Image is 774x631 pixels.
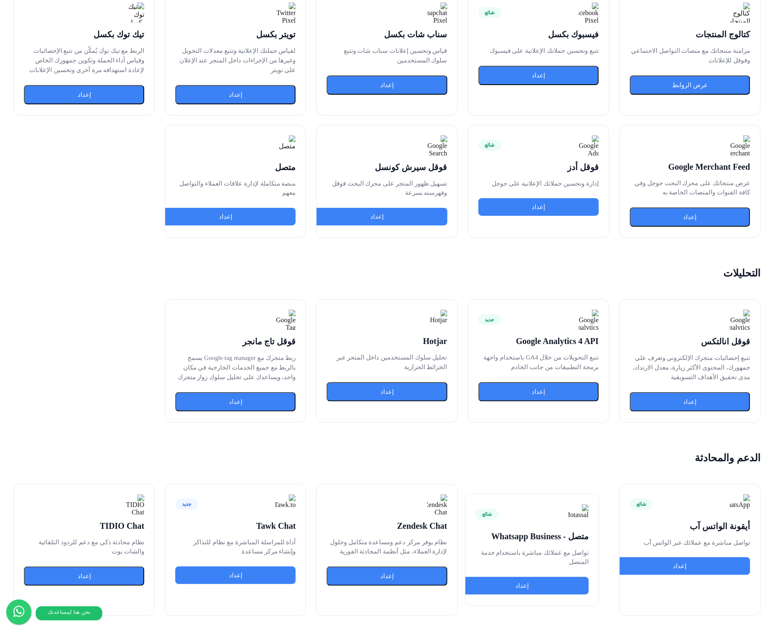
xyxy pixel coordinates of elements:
[569,504,589,525] img: Motassal
[175,538,296,557] p: أداة للمراسلة المباشرة مع نظام للتذاكر وإنشاء مركز مساعدة
[630,336,750,347] h3: قوقل انالتكس
[175,46,296,75] p: لقياس حملتك الإعلانية وتتبع معدلات التحويل وغيرها من الإجراءات داخل المتجر عند الإعلان على تويتر
[24,85,144,104] button: إعداد
[730,494,750,515] img: WhatsApp
[478,353,599,372] p: تتبع التحويلات من خلال GA4 باستخدام واجهة برمجة التطبيقات من جانب الخادم
[478,7,501,18] span: شائع
[275,135,296,155] img: متصل
[327,75,447,95] button: إعداد
[327,353,447,372] p: تحليل سلوك المستخدمين داخل المتجر عبر الخرائط الحرارية
[427,310,447,330] img: Hotjar
[478,66,599,85] button: إعداد
[610,557,750,575] a: إعداد
[327,566,447,586] button: إعداد
[630,46,750,65] p: مزامنة منتجاتك مع منصات التواصل الاجتماعي وقوقل للإعلانات
[478,162,599,172] h3: قوقل أدز
[478,140,501,151] span: شائع
[630,392,750,411] button: إعداد
[175,353,296,382] p: ربط متجرك مع Google tag manager يسمح بالربط مع جميع الخدمات الخارجية في مكان واحد، ويساعدك على تح...
[327,382,447,401] button: إعداد
[327,538,447,557] p: نظام يوفر مركز دعم ومساعدة متكامل وحلول لإدارة العملاء، مثل أنظمة المحادثة الفورية
[475,531,589,541] h3: متصل - Whatsapp Business
[327,336,447,346] h3: Hotjar
[3,452,771,464] h2: الدعم والمحادثة
[475,548,589,567] p: تواصل مع عملائك مباشرة باستخدام خدمة المتصل
[630,29,750,39] h3: كتالوج المنتجات
[24,538,144,557] p: نظام محادثة ذكي مع دعم للردود التلقائية والشات بوت
[327,29,447,39] h3: سناب شات بكسل
[630,521,750,531] h3: أيقونة الواتس آب
[155,208,296,225] a: إعداد
[175,392,296,411] button: إعداد
[478,198,599,216] button: إعداد
[175,566,296,584] button: إعداد
[478,314,501,325] span: جديد
[730,3,750,23] img: كتالوج المنتجات
[3,267,771,279] h2: التحليلات
[327,46,447,65] p: قياس وتحسين إعلانات سناب شات وتتبع سلوك المستخدمين
[478,382,599,401] button: إعداد
[24,566,144,586] button: إعداد
[630,178,750,198] p: عرض منتجاتك على محرك البحث جوجل وفي كافة القنوات والمنصات الخاصة به
[24,521,144,531] h3: TIDIO Chat
[275,310,296,330] img: Google Tag Manager
[478,179,599,189] p: إدارة وتحسين حملاتك الإعلانية على جوجل
[175,179,296,198] p: منصة متكاملة لإدارة علاقات العملاء والتواصل معهم
[427,494,447,515] img: Zendesk Chat
[175,29,296,39] h3: تويتر بكسل
[478,29,599,39] h3: فيسبوك بكسل
[306,208,447,225] a: إعداد
[175,85,296,104] button: إعداد
[630,538,750,548] p: تواصل مباشرة مع عملائك عبر الواتس آب
[630,75,750,95] button: عرض الروابط
[327,521,447,531] h3: Zendesk Chat
[427,135,447,155] img: Google Search Console
[124,3,144,23] img: تيك توك بكسل
[327,162,447,172] h3: قوقل سيرش كونسل
[124,494,144,515] img: TIDIO Chat
[24,29,144,39] h3: تيك توك بكسل
[630,353,750,382] p: تتبع إحصائيات متجرك الإلكتروني وتعرف على جمهورك، المحتوى الأكثر زيارة، معدل الارتداد، مدى تحقيق ا...
[579,310,599,330] img: Google Analytics 4 API
[630,207,750,227] button: إعداد
[275,494,296,515] img: Tawk.to
[455,577,589,595] a: إعداد
[175,521,296,531] h3: Tawk Chat
[275,3,296,23] img: Twitter Pixel
[630,162,750,172] h3: Google Merchant Feed
[427,3,447,23] img: Snapchat Pixel
[24,46,144,75] p: الربط مع تيك توك يُمكّن من تتبع الإحصائيات وقياس أداء الحملة وتكوين جمهورك الخاص لإعادة استهدافه ...
[730,310,750,330] img: Google Analytics
[730,135,750,155] img: Google Merchant Feed
[175,162,296,172] h3: متصل
[327,179,447,198] p: تسهيل ظهور المتجر على محرك البحث قوقل وفهرسته بسرعة
[478,46,599,56] p: تتبع وتحسين حملاتك الإعلانية على فيسبوك
[630,499,653,509] span: شائع
[175,499,198,509] span: جديد
[579,135,599,155] img: Google Ads
[478,336,599,346] h3: Google Analytics 4 API
[579,3,599,23] img: Facebook Pixel
[475,509,499,520] span: شائع
[175,336,296,347] h3: قوقل تاج مانجر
